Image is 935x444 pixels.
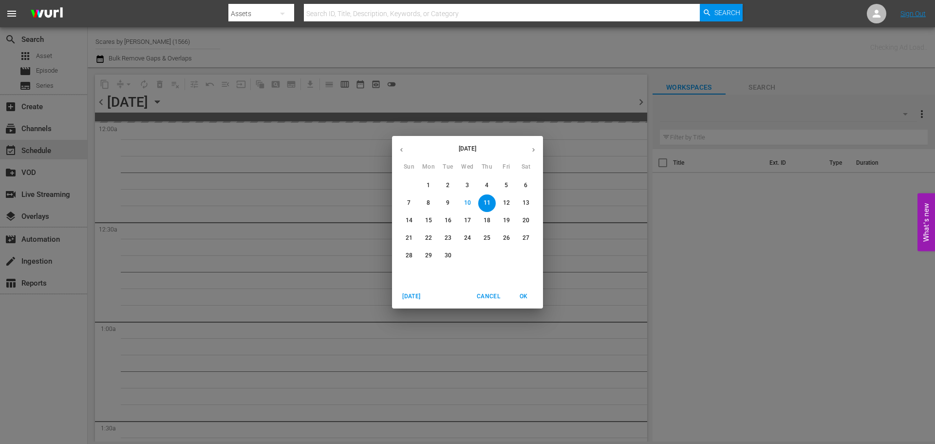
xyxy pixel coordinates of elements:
button: 8 [420,194,437,212]
span: menu [6,8,18,19]
p: 17 [464,216,471,225]
button: 10 [459,194,476,212]
span: Wed [459,162,476,172]
button: Open Feedback Widget [917,193,935,251]
p: 5 [505,181,508,190]
span: [DATE] [400,291,423,302]
p: 22 [425,234,432,242]
button: 2 [439,177,457,194]
p: 8 [427,199,430,207]
p: 14 [406,216,412,225]
button: 17 [459,212,476,230]
span: Sun [400,162,418,172]
button: 18 [478,212,496,230]
button: 15 [420,212,437,230]
p: 1 [427,181,430,190]
span: Tue [439,162,457,172]
button: 6 [517,177,535,194]
button: 5 [498,177,515,194]
button: Cancel [473,289,504,305]
p: 26 [503,234,510,242]
button: 3 [459,177,476,194]
button: 20 [517,212,535,230]
span: Sat [517,162,535,172]
button: 24 [459,230,476,247]
button: 21 [400,230,418,247]
button: 4 [478,177,496,194]
button: OK [508,289,539,305]
p: 6 [524,181,527,190]
button: 25 [478,230,496,247]
p: 19 [503,216,510,225]
p: 24 [464,234,471,242]
button: 26 [498,230,515,247]
p: 13 [523,199,529,207]
p: 29 [425,251,432,260]
img: ans4CAIJ8jUAAAAAAAAAAAAAAAAAAAAAAAAgQb4GAAAAAAAAAAAAAAAAAAAAAAAAJMjXAAAAAAAAAAAAAAAAAAAAAAAAgAT5G... [23,2,70,25]
button: 11 [478,194,496,212]
button: 9 [439,194,457,212]
a: Sign Out [900,10,926,18]
button: 7 [400,194,418,212]
p: 30 [445,251,451,260]
p: 4 [485,181,488,190]
button: 1 [420,177,437,194]
p: 3 [466,181,469,190]
p: 15 [425,216,432,225]
button: 23 [439,230,457,247]
p: 12 [503,199,510,207]
p: 2 [446,181,449,190]
button: 16 [439,212,457,230]
p: 28 [406,251,412,260]
p: 25 [484,234,490,242]
p: 9 [446,199,449,207]
p: 23 [445,234,451,242]
p: 10 [464,199,471,207]
button: [DATE] [396,289,427,305]
p: 16 [445,216,451,225]
p: 21 [406,234,412,242]
span: Search [714,4,740,21]
span: Fri [498,162,515,172]
p: [DATE] [411,144,524,153]
span: Cancel [477,291,500,302]
p: 11 [484,199,490,207]
button: 27 [517,230,535,247]
button: 29 [420,247,437,265]
p: 7 [407,199,411,207]
span: OK [512,291,535,302]
button: 12 [498,194,515,212]
button: 19 [498,212,515,230]
p: 20 [523,216,529,225]
button: 14 [400,212,418,230]
button: 28 [400,247,418,265]
button: 22 [420,230,437,247]
p: 27 [523,234,529,242]
button: 30 [439,247,457,265]
button: 13 [517,194,535,212]
p: 18 [484,216,490,225]
span: Thu [478,162,496,172]
span: Mon [420,162,437,172]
